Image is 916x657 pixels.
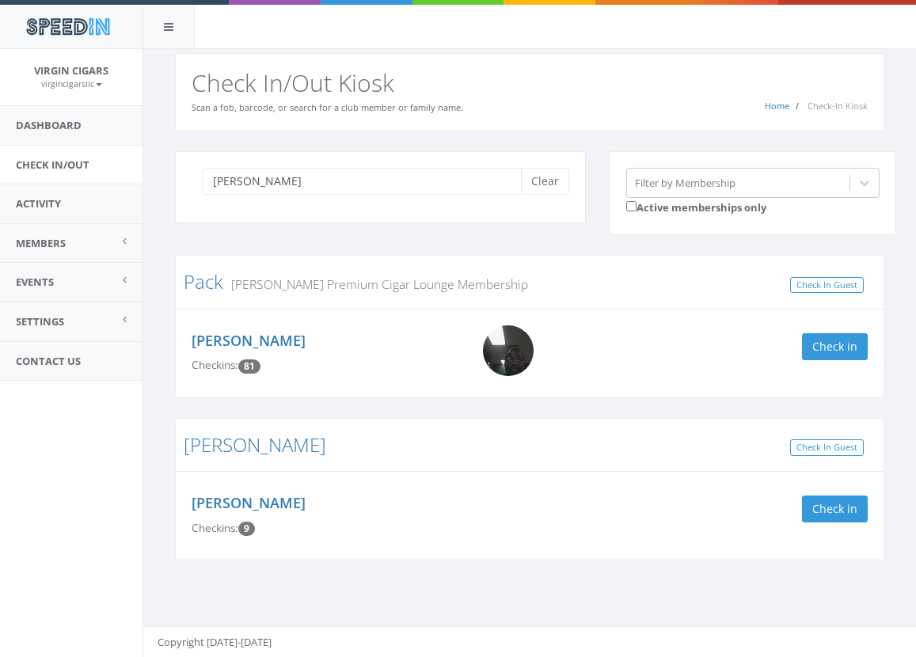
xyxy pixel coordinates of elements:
[192,101,463,113] small: Scan a fob, barcode, or search for a club member or family name.
[18,12,117,41] img: speedin_logo.png
[802,496,868,522] button: Check in
[203,168,533,195] input: Search a name to check in
[790,277,864,294] a: Check In Guest
[483,325,534,376] img: Rick_Pack.png
[41,78,102,89] small: virgincigarsllc
[16,236,66,250] span: Members
[626,201,637,211] input: Active memberships only
[16,314,64,328] span: Settings
[521,168,569,195] button: Clear
[16,275,54,289] span: Events
[802,333,868,360] button: Check in
[34,63,108,78] span: Virgin Cigars
[192,493,306,512] a: [PERSON_NAME]
[192,70,868,96] h2: Check In/Out Kiosk
[41,76,102,90] a: virgincigarsllc
[192,521,238,535] span: Checkins:
[238,359,260,374] span: Checkin count
[765,100,789,112] a: Home
[790,439,864,456] a: Check In Guest
[238,522,255,536] span: Checkin count
[192,331,306,350] a: [PERSON_NAME]
[626,198,766,215] label: Active memberships only
[808,100,868,112] span: Check-In Kiosk
[223,275,528,293] small: [PERSON_NAME] Premium Cigar Lounge Membership
[16,354,81,368] span: Contact Us
[635,175,735,190] div: Filter by Membership
[192,358,238,372] span: Checkins:
[184,268,223,294] a: Pack
[184,431,326,458] a: [PERSON_NAME]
